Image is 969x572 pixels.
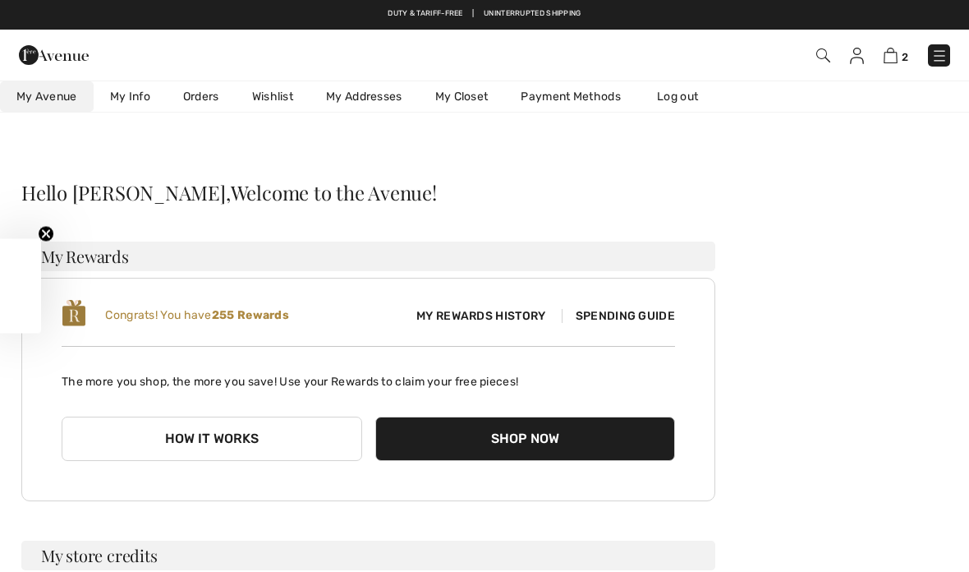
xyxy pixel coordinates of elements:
[375,417,676,461] button: Shop Now
[419,81,505,112] a: My Closet
[931,48,948,64] img: Menu
[212,308,289,322] b: 255 Rewards
[167,81,236,112] a: Orders
[62,298,86,328] img: loyalty_logo_r.svg
[105,308,289,322] span: Congrats! You have
[641,81,731,112] a: Log out
[62,360,675,390] p: The more you shop, the more you save! Use your Rewards to claim your free pieces!
[16,88,77,105] span: My Avenue
[19,39,89,71] img: 1ère Avenue
[236,81,310,112] a: Wishlist
[94,81,167,112] a: My Info
[21,182,715,202] div: Hello [PERSON_NAME],
[504,81,637,112] a: Payment Methods
[21,242,715,271] h3: My Rewards
[21,541,715,570] h3: My store credits
[19,46,89,62] a: 1ère Avenue
[816,48,830,62] img: Search
[884,48,898,63] img: Shopping Bag
[902,51,908,63] span: 2
[231,182,437,202] span: Welcome to the Avenue!
[562,309,675,323] span: Spending Guide
[38,226,54,242] button: Close teaser
[850,48,864,64] img: My Info
[403,307,558,325] span: My Rewards History
[884,45,908,65] a: 2
[310,81,419,112] a: My Addresses
[62,417,362,461] button: How it works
